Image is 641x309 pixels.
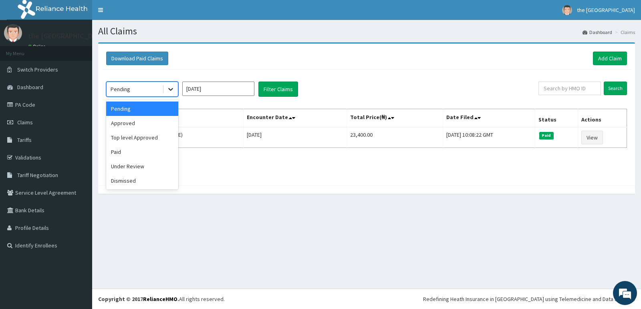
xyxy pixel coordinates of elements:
[111,85,130,93] div: Pending
[131,4,151,23] div: Minimize live chat window
[106,130,178,145] div: Top level Approved
[17,66,58,73] span: Switch Providers
[106,159,178,173] div: Under Review
[581,131,603,144] a: View
[539,132,554,139] span: Paid
[28,32,107,40] p: the [GEOGRAPHIC_DATA]
[577,6,635,14] span: the [GEOGRAPHIC_DATA]
[42,45,135,55] div: Chat with us now
[15,40,32,60] img: d_794563401_company_1708531726252_794563401
[106,52,168,65] button: Download Paid Claims
[17,84,43,91] span: Dashboard
[538,82,601,95] input: Search by HMO ID
[106,102,178,116] div: Pending
[106,173,178,188] div: Dismissed
[443,127,535,148] td: [DATE] 10:08:22 GMT
[347,109,443,128] th: Total Price(₦)
[347,127,443,148] td: 23,400.00
[92,289,641,309] footer: All rights reserved.
[593,52,627,65] a: Add Claim
[244,127,347,148] td: [DATE]
[106,116,178,130] div: Approved
[28,44,47,49] a: Online
[258,82,298,97] button: Filter Claims
[578,109,627,128] th: Actions
[443,109,535,128] th: Date Filed
[613,29,635,36] li: Claims
[106,145,178,159] div: Paid
[583,29,612,36] a: Dashboard
[4,218,153,246] textarea: Type your message and hit 'Enter'
[244,109,347,128] th: Encounter Date
[17,171,58,179] span: Tariff Negotiation
[535,109,578,128] th: Status
[4,24,22,42] img: User Image
[143,295,177,303] a: RelianceHMO
[98,295,179,303] strong: Copyright © 2017 .
[182,82,254,96] input: Select Month and Year
[423,295,635,303] div: Redefining Heath Insurance in [GEOGRAPHIC_DATA] using Telemedicine and Data Science!
[46,101,111,181] span: We're online!
[17,119,33,126] span: Claims
[17,136,32,144] span: Tariffs
[98,26,635,36] h1: All Claims
[562,5,572,15] img: User Image
[604,82,627,95] input: Search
